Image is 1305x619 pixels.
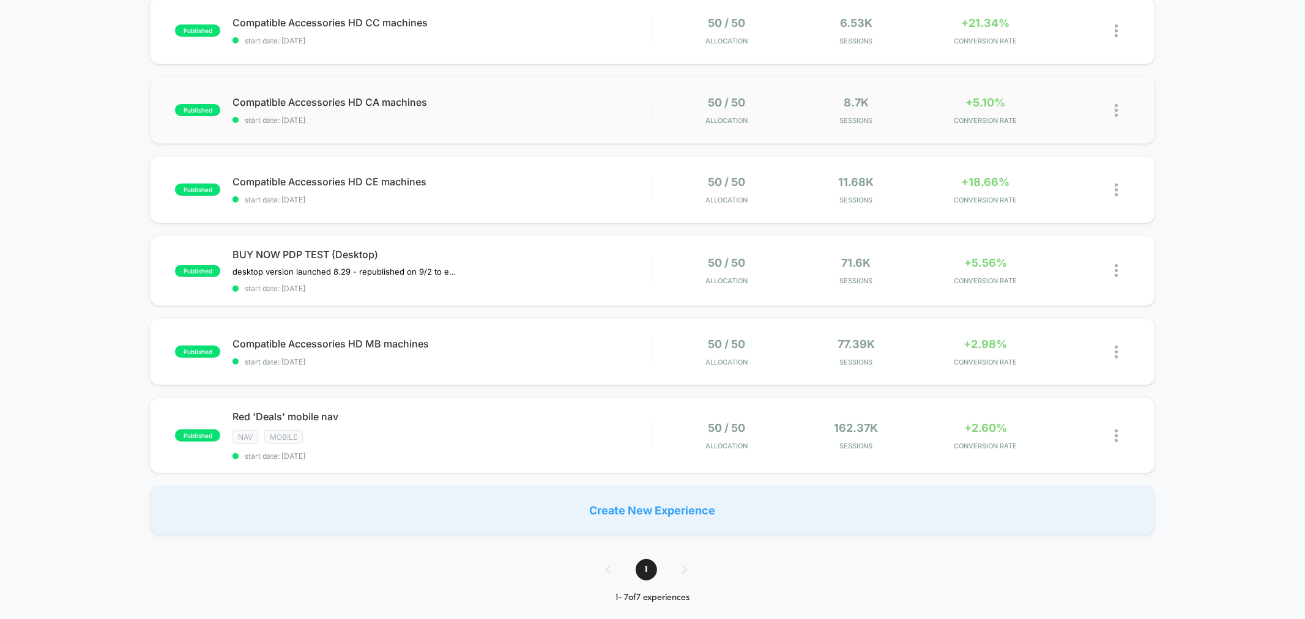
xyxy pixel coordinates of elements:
[232,17,652,29] span: Compatible Accessories HD CC machines
[962,176,1010,188] span: +18.66%
[835,421,879,434] span: 162.37k
[966,96,1006,109] span: +5.10%
[175,265,220,277] span: published
[593,593,712,603] div: 1 - 7 of 7 experiences
[795,196,918,204] span: Sessions
[636,559,657,580] span: 1
[175,429,220,442] span: published
[924,196,1047,204] span: CONVERSION RATE
[795,276,918,285] span: Sessions
[232,96,652,108] span: Compatible Accessories HD CA machines
[1115,183,1118,196] img: close
[924,276,1047,285] span: CONVERSION RATE
[1115,264,1118,277] img: close
[232,267,459,276] span: desktop version launched 8.29﻿ - republished on 9/2 to ensure OOS products dont show the buy now ...
[232,176,652,188] span: Compatible Accessories HD CE machines
[264,430,303,444] span: Mobile
[706,358,748,366] span: Allocation
[232,451,652,461] span: start date: [DATE]
[1115,429,1118,442] img: close
[708,256,746,269] span: 50 / 50
[842,256,871,269] span: 71.6k
[839,176,874,188] span: 11.68k
[706,116,748,125] span: Allocation
[706,196,748,204] span: Allocation
[962,17,1010,29] span: +21.34%
[838,338,875,350] span: 77.39k
[232,284,652,293] span: start date: [DATE]
[964,338,1008,350] span: +2.98%
[795,116,918,125] span: Sessions
[175,346,220,358] span: published
[232,248,652,261] span: BUY NOW PDP TEST (Desktop)
[175,104,220,116] span: published
[840,17,872,29] span: 6.53k
[708,96,746,109] span: 50 / 50
[706,37,748,45] span: Allocation
[232,195,652,204] span: start date: [DATE]
[924,442,1047,450] span: CONVERSION RATE
[795,37,918,45] span: Sessions
[924,37,1047,45] span: CONVERSION RATE
[706,276,748,285] span: Allocation
[706,442,748,450] span: Allocation
[708,338,746,350] span: 50 / 50
[708,421,746,434] span: 50 / 50
[150,486,1154,535] div: Create New Experience
[964,256,1007,269] span: +5.56%
[844,96,869,109] span: 8.7k
[1115,24,1118,37] img: close
[924,116,1047,125] span: CONVERSION RATE
[795,358,918,366] span: Sessions
[175,183,220,196] span: published
[175,24,220,37] span: published
[232,430,258,444] span: NAV
[232,116,652,125] span: start date: [DATE]
[232,338,652,350] span: Compatible Accessories HD MB machines
[924,358,1047,366] span: CONVERSION RATE
[1115,346,1118,358] img: close
[708,176,746,188] span: 50 / 50
[795,442,918,450] span: Sessions
[964,421,1007,434] span: +2.60%
[232,357,652,366] span: start date: [DATE]
[708,17,746,29] span: 50 / 50
[232,36,652,45] span: start date: [DATE]
[232,410,652,423] span: Red 'Deals' mobile nav
[1115,104,1118,117] img: close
